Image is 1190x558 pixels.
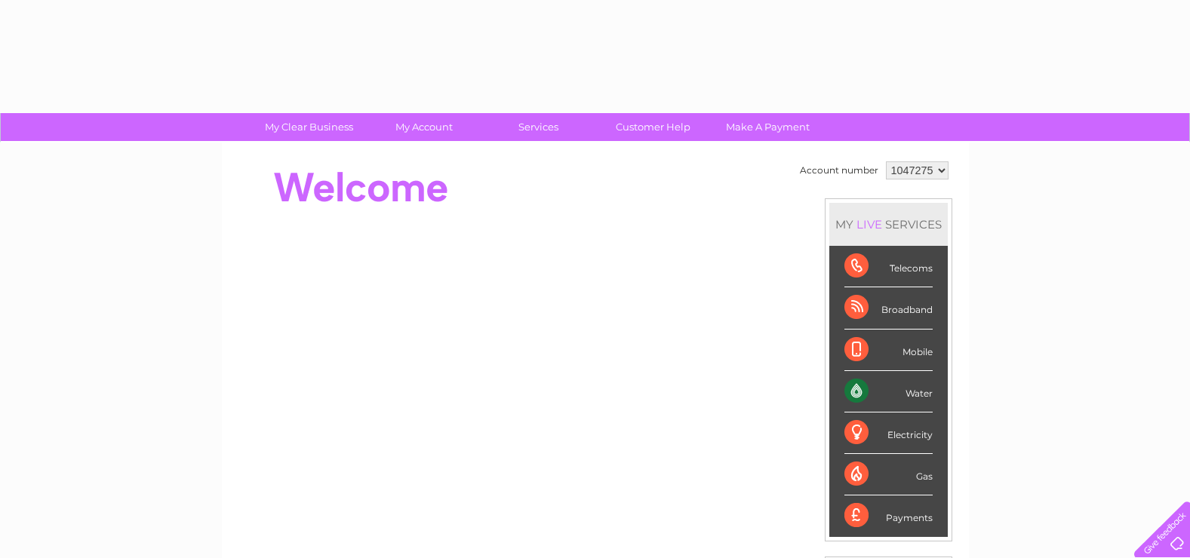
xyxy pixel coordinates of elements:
[853,217,885,231] div: LIVE
[829,203,948,246] div: MY SERVICES
[844,495,933,536] div: Payments
[796,158,882,183] td: Account number
[361,113,486,141] a: My Account
[844,287,933,329] div: Broadband
[844,454,933,495] div: Gas
[476,113,601,141] a: Services
[706,113,830,141] a: Make A Payment
[844,330,933,371] div: Mobile
[844,371,933,412] div: Water
[844,412,933,454] div: Electricity
[591,113,715,141] a: Customer Help
[247,113,371,141] a: My Clear Business
[844,246,933,287] div: Telecoms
